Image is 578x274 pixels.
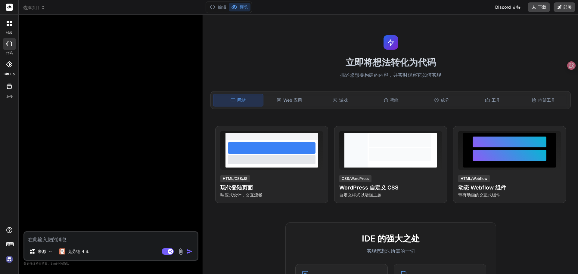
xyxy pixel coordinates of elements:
[23,262,57,265] font: 务必仔细检查答案。Bind
[441,97,449,103] font: 成分
[48,249,53,254] img: 选择模型
[177,248,184,255] img: 依恋
[6,31,13,35] font: 线程
[563,5,572,10] font: 部署
[342,176,369,181] font: CSS/WordPress
[220,184,253,191] font: 现代登陆页面
[229,3,250,11] button: 预览
[367,248,415,254] font: 实现您想法所需的一切
[220,192,263,197] font: 响应式设计，交互流畅
[283,97,302,103] font: Web 应用
[538,97,555,103] font: 内部工具
[492,97,500,103] font: 工具
[362,233,420,244] font: IDE 的强大之处
[339,184,399,191] font: WordPress 自定义 CSS
[339,97,348,103] font: 游戏
[57,262,63,265] font: 中的
[4,254,14,264] img: 符号
[63,262,69,265] font: 隐私
[68,249,91,254] font: 克劳德 4 S..
[458,184,506,191] font: 动态 Webflow 组件
[38,249,46,254] font: 来源
[528,2,550,12] button: 下载
[339,192,381,197] font: 自定义样式以增强主题
[59,248,65,254] img: 克劳德 4 首十四行诗
[538,5,546,10] font: 下载
[6,51,13,55] font: 代码
[554,2,575,12] button: 部署
[4,72,15,76] font: GitHub
[495,5,521,10] font: Discord 支持
[458,192,500,197] font: 带有动画的交互式组件
[240,5,248,10] font: 预览
[390,97,399,103] font: 蜜蜂
[340,72,441,78] font: 描述您想要构建的内容，并实时观察它如何实现
[223,176,247,181] font: HTML/CSS/JS
[218,5,226,10] font: 编辑
[6,94,13,99] font: 上传
[207,3,229,11] button: 编辑
[23,5,40,10] font: 选择项目
[187,248,193,254] img: 图标
[346,57,436,68] font: 立即将想法转化为代码
[237,97,246,103] font: 网站
[461,176,487,181] font: HTML/Webflow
